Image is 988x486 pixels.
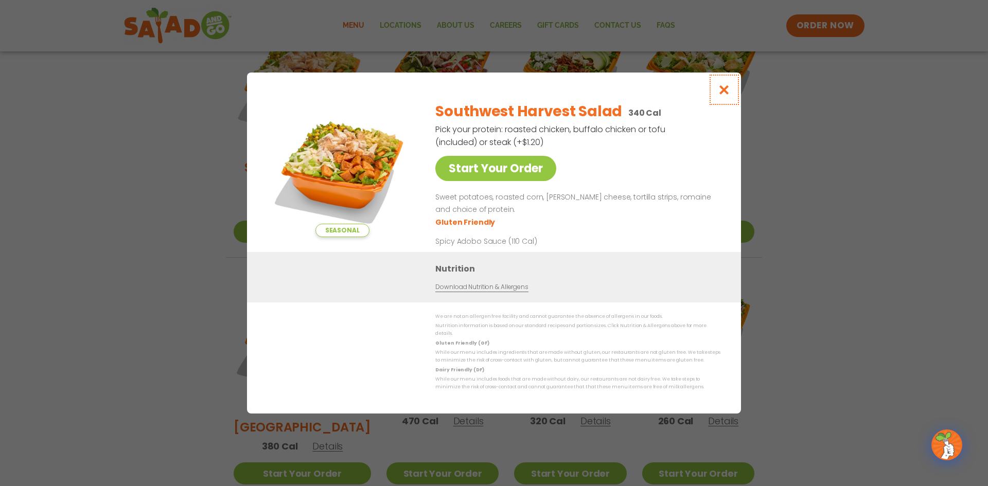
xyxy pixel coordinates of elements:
[435,262,726,275] h3: Nutrition
[435,123,667,149] p: Pick your protein: roasted chicken, buffalo chicken or tofu (included) or steak (+$1.20)
[435,375,720,391] p: While our menu includes foods that are made without dairy, our restaurants are not dairy free. We...
[435,340,489,346] strong: Gluten Friendly (GF)
[435,322,720,338] p: Nutrition information is based on our standard recipes and portion sizes. Click Nutrition & Aller...
[435,313,720,320] p: We are not an allergen free facility and cannot guarantee the absence of allergens in our foods.
[435,236,626,247] p: Spicy Adobo Sauce (110 Cal)
[435,349,720,365] p: While our menu includes ingredients that are made without gluten, our restaurants are not gluten ...
[628,106,661,119] p: 340 Cal
[435,282,528,292] a: Download Nutrition & Allergens
[270,93,414,237] img: Featured product photo for Southwest Harvest Salad
[315,224,369,237] span: Seasonal
[435,367,484,373] strong: Dairy Friendly (DF)
[932,430,961,459] img: wpChatIcon
[435,191,716,216] p: Sweet potatoes, roasted corn, [PERSON_NAME] cheese, tortilla strips, romaine and choice of protein.
[435,101,622,122] h2: Southwest Harvest Salad
[435,217,497,228] li: Gluten Friendly
[708,73,741,107] button: Close modal
[435,156,556,181] a: Start Your Order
